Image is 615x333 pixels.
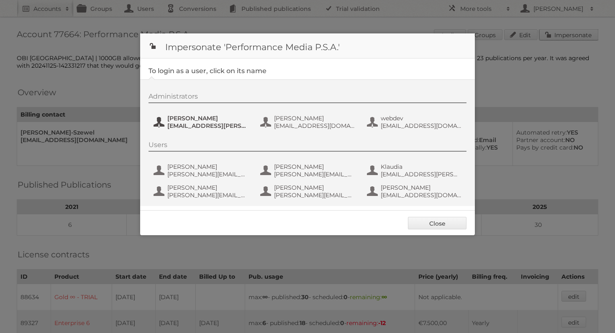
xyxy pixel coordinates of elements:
button: webdev [EMAIL_ADDRESS][DOMAIN_NAME] [366,114,464,130]
span: [PERSON_NAME] [381,184,462,191]
span: [EMAIL_ADDRESS][DOMAIN_NAME] [381,191,462,199]
span: [EMAIL_ADDRESS][PERSON_NAME][DOMAIN_NAME] [167,122,249,130]
button: [PERSON_NAME] [PERSON_NAME][EMAIL_ADDRESS][PERSON_NAME][DOMAIN_NAME] [153,183,251,200]
span: [PERSON_NAME] [167,114,249,122]
div: Administrators [149,92,466,103]
span: [PERSON_NAME] [274,163,355,170]
button: [PERSON_NAME] [PERSON_NAME][EMAIL_ADDRESS][PERSON_NAME][DOMAIN_NAME] [259,162,358,179]
h1: Impersonate 'Performance Media P.S.A.' [140,33,475,58]
span: [PERSON_NAME] [167,184,249,191]
button: Klaudia [EMAIL_ADDRESS][PERSON_NAME][DOMAIN_NAME] [366,162,464,179]
span: [EMAIL_ADDRESS][DOMAIN_NAME] [381,122,462,130]
span: [PERSON_NAME] [274,184,355,191]
legend: To login as a user, click on its name [149,67,266,75]
span: [EMAIL_ADDRESS][DOMAIN_NAME] [274,122,355,130]
span: [PERSON_NAME][EMAIL_ADDRESS][PERSON_NAME][DOMAIN_NAME] [274,170,355,178]
span: [PERSON_NAME][EMAIL_ADDRESS][PERSON_NAME][DOMAIN_NAME] [167,170,249,178]
span: webdev [381,114,462,122]
span: [PERSON_NAME] [274,114,355,122]
span: [PERSON_NAME][EMAIL_ADDRESS][PERSON_NAME][DOMAIN_NAME] [167,191,249,199]
button: [PERSON_NAME] [EMAIL_ADDRESS][DOMAIN_NAME] [259,114,358,130]
span: [PERSON_NAME] [167,163,249,170]
button: [PERSON_NAME] [EMAIL_ADDRESS][PERSON_NAME][DOMAIN_NAME] [153,114,251,130]
button: [PERSON_NAME] [PERSON_NAME][EMAIL_ADDRESS][DOMAIN_NAME] [259,183,358,200]
span: Klaudia [381,163,462,170]
div: Users [149,141,466,152]
span: [PERSON_NAME][EMAIL_ADDRESS][DOMAIN_NAME] [274,191,355,199]
a: Close [408,217,466,229]
button: [PERSON_NAME] [EMAIL_ADDRESS][DOMAIN_NAME] [366,183,464,200]
button: [PERSON_NAME] [PERSON_NAME][EMAIL_ADDRESS][PERSON_NAME][DOMAIN_NAME] [153,162,251,179]
span: [EMAIL_ADDRESS][PERSON_NAME][DOMAIN_NAME] [381,170,462,178]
